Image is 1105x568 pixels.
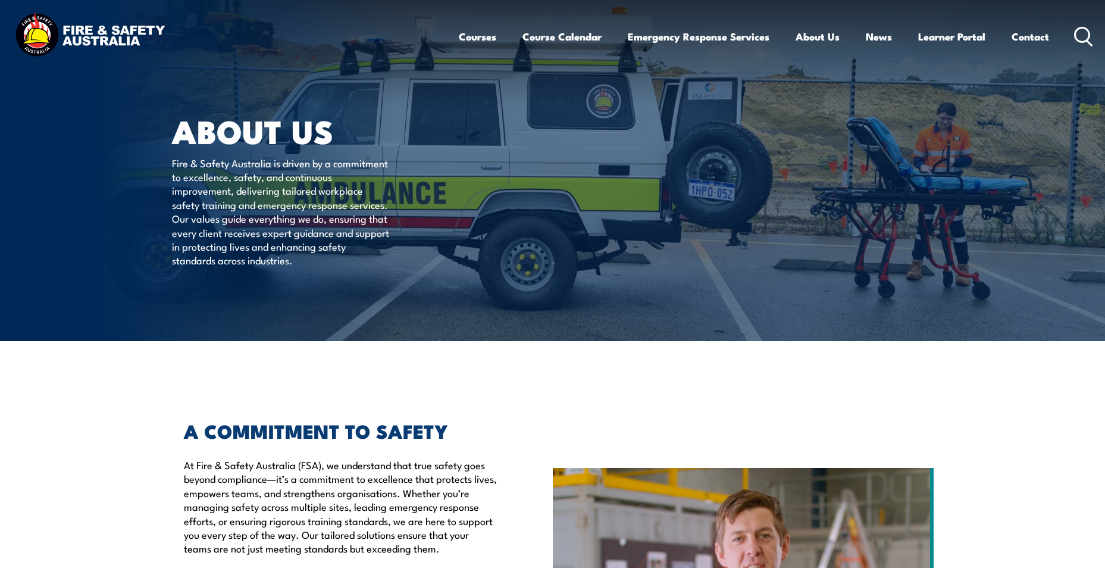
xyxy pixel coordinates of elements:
a: Course Calendar [522,21,602,52]
h1: About Us [172,117,466,145]
a: Contact [1012,21,1049,52]
p: At Fire & Safety Australia (FSA), we understand that true safety goes beyond compliance—it’s a co... [184,458,498,555]
a: News [866,21,892,52]
h2: A COMMITMENT TO SAFETY [184,422,498,439]
a: Courses [459,21,496,52]
a: About Us [796,21,840,52]
p: Fire & Safety Australia is driven by a commitment to excellence, safety, and continuous improveme... [172,156,389,267]
a: Learner Portal [918,21,985,52]
a: Emergency Response Services [628,21,769,52]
